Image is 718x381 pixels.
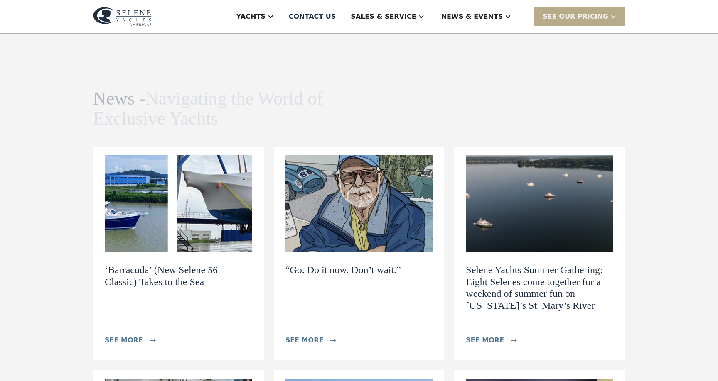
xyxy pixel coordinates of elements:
img: icon [150,339,156,342]
div: News & EVENTS [441,12,503,22]
div: see more [285,335,324,345]
div: see more [466,335,504,345]
img: “Go. Do it now. Don’t wait.” [285,155,433,252]
div: see more [105,335,143,345]
div: SEE Our Pricing [534,7,625,25]
h2: ‘Barracuda’ (New Selene 56 Classic) Takes to the Sea [105,264,252,288]
span: Navigating the World of Exclusive Yachts [93,88,323,129]
div: SEE Our Pricing [543,12,608,22]
h2: Selene Yachts Summer Gathering: Eight Selenes come together for a weekend of summer fun on [US_ST... [466,264,613,312]
h2: “Go. Do it now. Don’t wait.” [285,264,401,276]
div: Yachts [236,12,266,22]
img: Selene Yachts Summer Gathering: Eight Selenes come together for a weekend of summer fun on Maryla... [466,155,613,252]
img: icon [511,339,517,342]
h1: News - [93,89,333,129]
div: Contact US [289,12,336,22]
img: ‘Barracuda’ (New Selene 56 Classic) Takes to the Sea [105,155,252,252]
a: “Go. Do it now. Don’t wait.” “Go. Do it now. Don’t wait.”see moreicon [274,147,445,360]
img: icon [330,339,336,342]
a: Selene Yachts Summer Gathering: Eight Selenes come together for a weekend of summer fun on Maryla... [454,147,625,360]
img: logo [93,7,152,26]
div: Sales & Service [351,12,416,22]
a: ‘Barracuda’ (New Selene 56 Classic) Takes to the Sea‘Barracuda’ (New Selene 56 Classic) Takes to ... [93,147,264,360]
